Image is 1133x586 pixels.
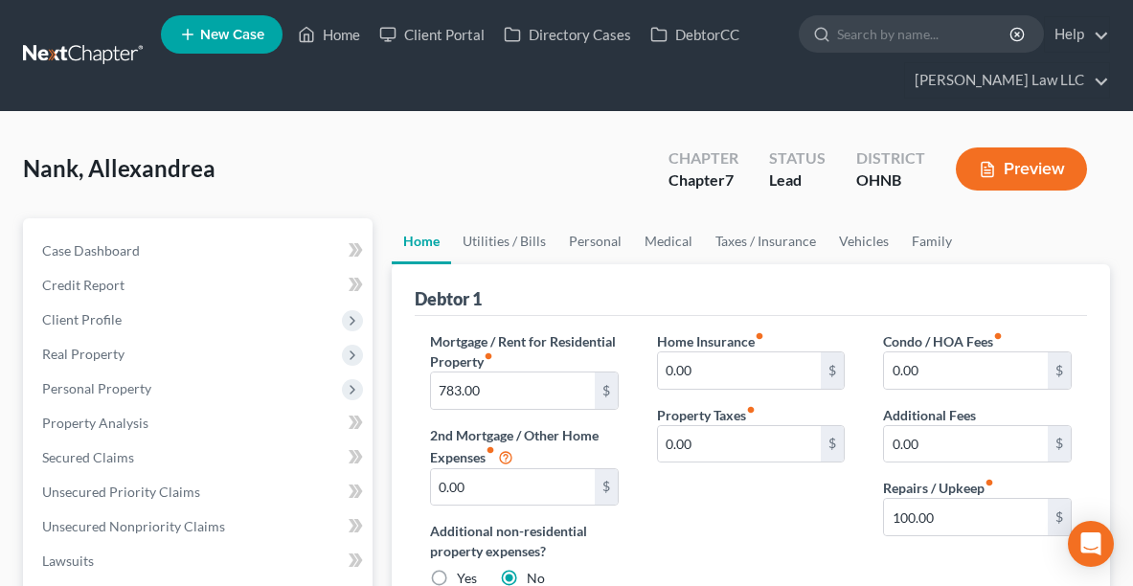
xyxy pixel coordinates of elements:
[27,406,373,440] a: Property Analysis
[486,445,495,455] i: fiber_manual_record
[1048,499,1071,535] div: $
[42,242,140,259] span: Case Dashboard
[1048,352,1071,389] div: $
[27,440,373,475] a: Secured Claims
[856,147,925,169] div: District
[884,352,1048,389] input: --
[769,169,826,192] div: Lead
[668,169,738,192] div: Chapter
[430,425,619,468] label: 2nd Mortgage / Other Home Expenses
[883,331,1003,351] label: Condo / HOA Fees
[658,352,822,389] input: --
[200,28,264,42] span: New Case
[856,169,925,192] div: OHNB
[430,521,619,561] label: Additional non-residential property expenses?
[993,331,1003,341] i: fiber_manual_record
[27,509,373,544] a: Unsecured Nonpriority Claims
[657,331,764,351] label: Home Insurance
[1045,17,1109,52] a: Help
[883,478,994,498] label: Repairs / Upkeep
[42,380,151,396] span: Personal Property
[430,331,619,372] label: Mortgage / Rent for Residential Property
[668,147,738,169] div: Chapter
[704,218,827,264] a: Taxes / Insurance
[370,17,494,52] a: Client Portal
[288,17,370,52] a: Home
[484,351,493,361] i: fiber_manual_record
[431,372,595,409] input: --
[1068,521,1114,567] div: Open Intercom Messenger
[827,218,900,264] a: Vehicles
[746,405,756,415] i: fiber_manual_record
[956,147,1087,191] button: Preview
[42,311,122,327] span: Client Profile
[27,268,373,303] a: Credit Report
[27,234,373,268] a: Case Dashboard
[769,147,826,169] div: Status
[42,346,125,362] span: Real Property
[415,287,482,310] div: Debtor 1
[42,484,200,500] span: Unsecured Priority Claims
[884,426,1048,462] input: --
[23,154,215,182] span: Nank, Allexandrea
[27,475,373,509] a: Unsecured Priority Claims
[42,277,125,293] span: Credit Report
[595,469,618,506] div: $
[451,218,557,264] a: Utilities / Bills
[821,352,844,389] div: $
[42,552,94,569] span: Lawsuits
[900,218,963,264] a: Family
[884,499,1048,535] input: --
[494,17,641,52] a: Directory Cases
[431,469,595,506] input: --
[557,218,633,264] a: Personal
[42,415,148,431] span: Property Analysis
[27,544,373,578] a: Lawsuits
[657,405,756,425] label: Property Taxes
[1048,426,1071,462] div: $
[755,331,764,341] i: fiber_manual_record
[633,218,704,264] a: Medical
[985,478,994,487] i: fiber_manual_record
[905,63,1109,98] a: [PERSON_NAME] Law LLC
[641,17,749,52] a: DebtorCC
[42,518,225,534] span: Unsecured Nonpriority Claims
[42,449,134,465] span: Secured Claims
[392,218,451,264] a: Home
[725,170,734,189] span: 7
[821,426,844,462] div: $
[595,372,618,409] div: $
[658,426,822,462] input: --
[837,16,1012,52] input: Search by name...
[883,405,976,425] label: Additional Fees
